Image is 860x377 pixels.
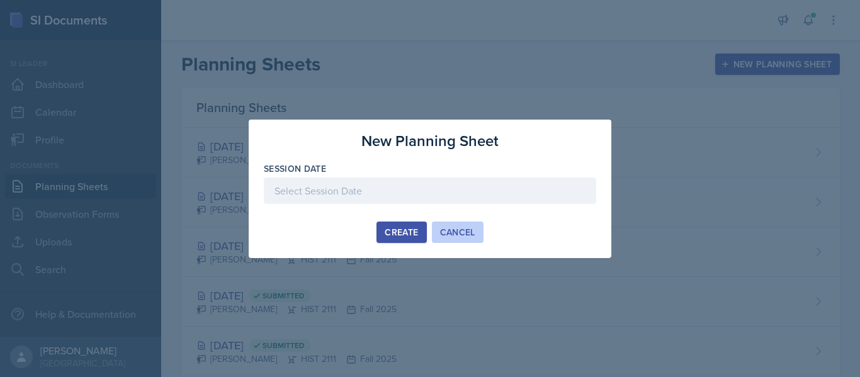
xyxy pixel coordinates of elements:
div: Create [385,227,418,237]
button: Create [376,222,426,243]
h3: New Planning Sheet [361,130,499,152]
div: Cancel [440,227,475,237]
label: Session Date [264,162,326,175]
button: Cancel [432,222,484,243]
